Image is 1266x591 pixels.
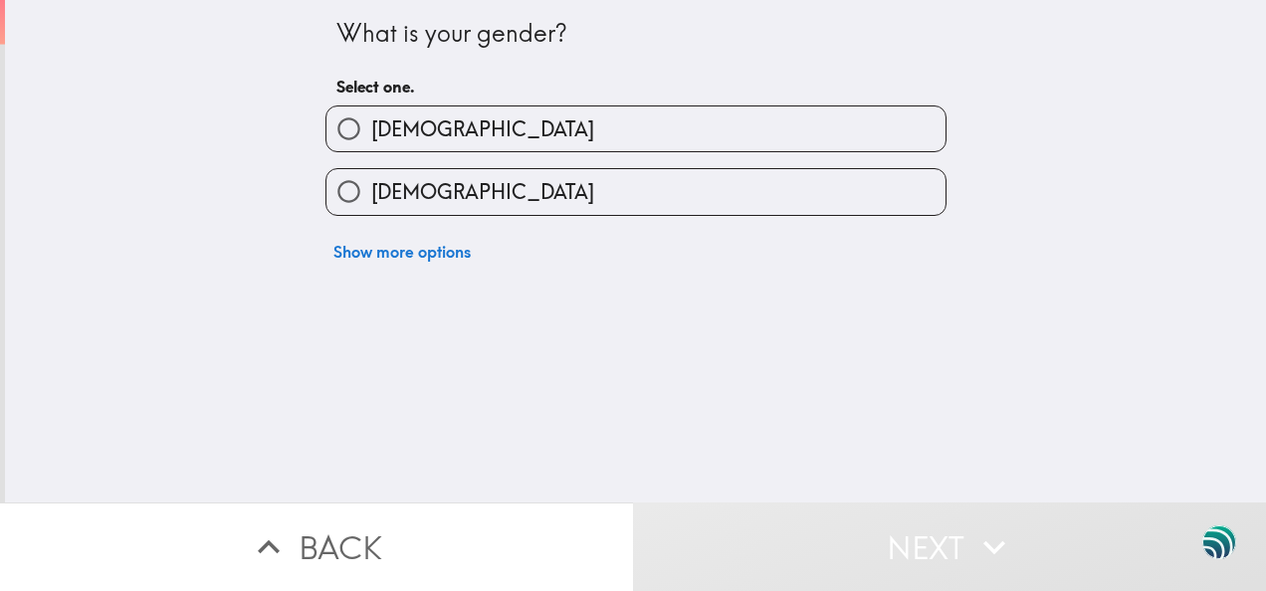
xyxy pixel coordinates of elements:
h6: Select one. [336,76,936,98]
button: Next [633,502,1266,591]
button: [DEMOGRAPHIC_DATA] [326,169,946,214]
span: [DEMOGRAPHIC_DATA] [371,115,594,143]
button: [DEMOGRAPHIC_DATA] [326,106,946,151]
div: What is your gender? [336,17,936,51]
span: [DEMOGRAPHIC_DATA] [371,178,594,206]
button: Show more options [325,232,479,272]
img: svg+xml;base64,PHN2ZyB3aWR0aD0iNDgiIGhlaWdodD0iNDgiIHZpZXdCb3g9IjAgMCA0OCA0OCIgZmlsbD0ibm9uZSIgeG... [1202,524,1236,561]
